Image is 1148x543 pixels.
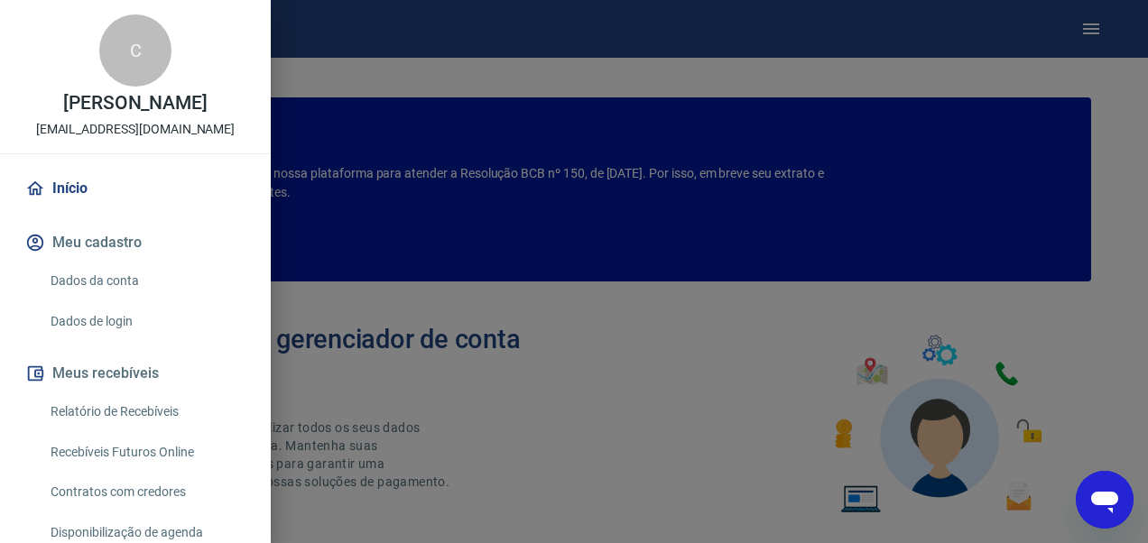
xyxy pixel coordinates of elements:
button: Meu cadastro [22,223,249,262]
a: Dados de login [43,303,249,340]
button: Meus recebíveis [22,354,249,393]
div: C [99,14,171,87]
a: Relatório de Recebíveis [43,393,249,430]
a: Início [22,169,249,208]
a: Recebíveis Futuros Online [43,434,249,471]
p: [PERSON_NAME] [63,94,208,113]
a: Contratos com credores [43,474,249,511]
iframe: Botão para abrir a janela de mensagens, conversa em andamento [1076,471,1134,529]
a: Dados da conta [43,262,249,299]
p: [EMAIL_ADDRESS][DOMAIN_NAME] [36,120,236,139]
